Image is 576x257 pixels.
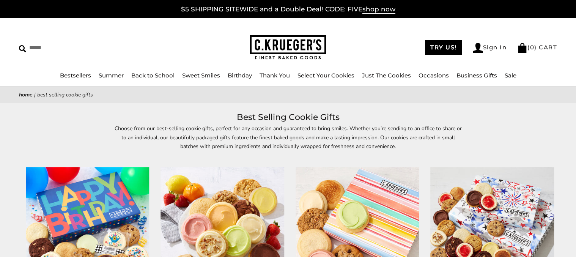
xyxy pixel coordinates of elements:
[297,72,354,79] a: Select Your Cookies
[362,72,411,79] a: Just The Cookies
[260,72,290,79] a: Thank You
[181,5,395,14] a: $5 SHIPPING SITEWIDE and a Double Deal! CODE: FIVEshop now
[456,72,497,79] a: Business Gifts
[182,72,220,79] a: Sweet Smiles
[517,43,527,53] img: Bag
[530,44,535,51] span: 0
[517,44,557,51] a: (0) CART
[473,43,507,53] a: Sign In
[419,72,449,79] a: Occasions
[37,91,93,98] span: Best Selling Cookie Gifts
[34,91,36,98] span: |
[19,91,33,98] a: Home
[99,72,124,79] a: Summer
[425,40,462,55] a: TRY US!
[30,110,546,124] h1: Best Selling Cookie Gifts
[250,35,326,60] img: C.KRUEGER'S
[362,5,395,14] span: shop now
[19,90,557,99] nav: breadcrumbs
[19,42,146,54] input: Search
[228,72,252,79] a: Birthday
[131,72,175,79] a: Back to School
[60,72,91,79] a: Bestsellers
[19,45,26,52] img: Search
[113,124,463,159] p: Choose from our best-selling cookie gifts, perfect for any occasion and guaranteed to bring smile...
[473,43,483,53] img: Account
[505,72,516,79] a: Sale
